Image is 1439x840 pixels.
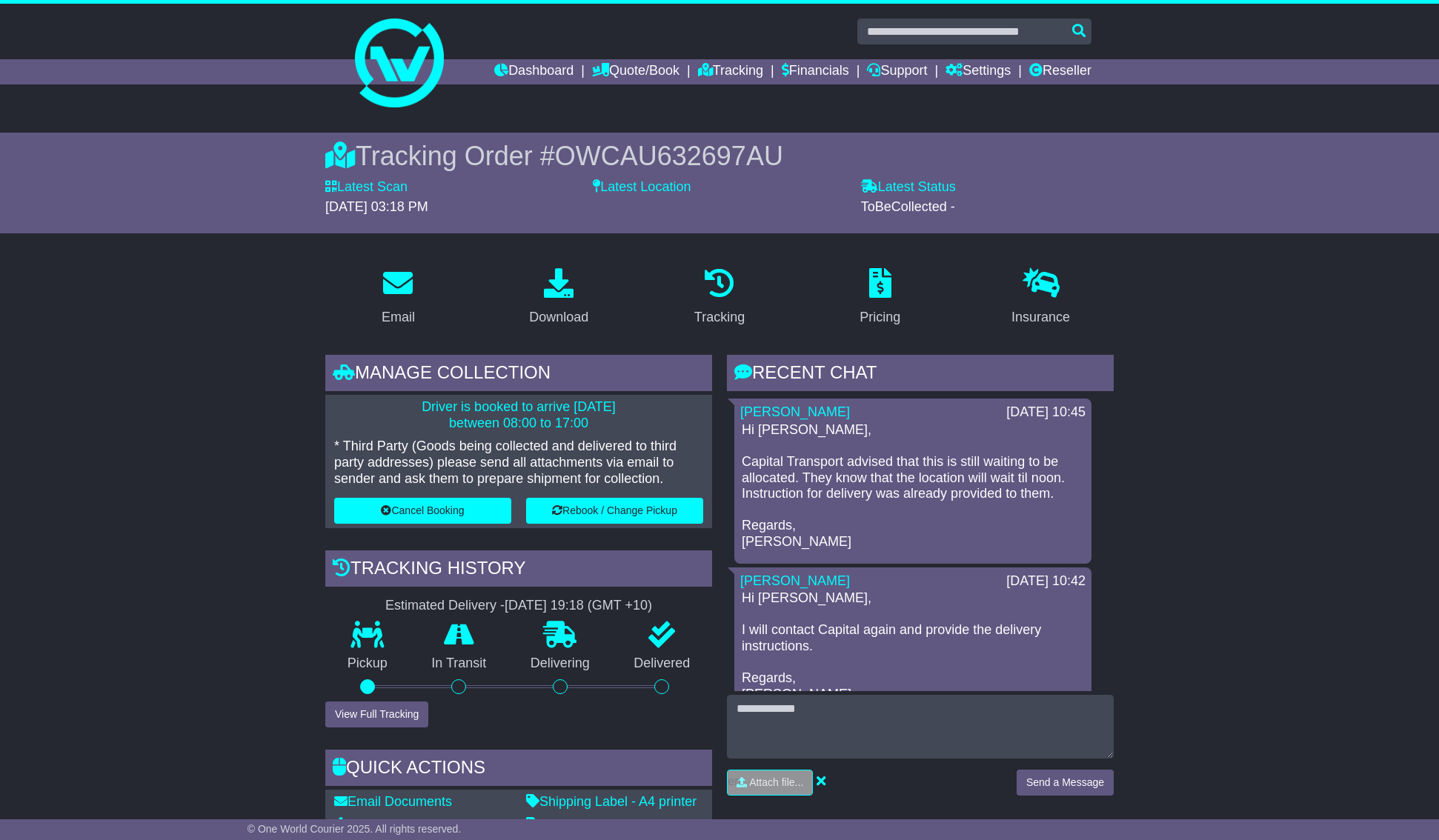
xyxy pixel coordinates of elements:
[334,817,478,832] a: Download Documents
[861,199,955,214] span: ToBeCollected -
[325,701,428,727] button: View Full Tracking
[526,794,697,809] a: Shipping Label - A4 printer
[593,179,691,196] label: Latest Location
[325,550,712,590] div: Tracking history
[334,439,703,487] p: * Third Party (Goods being collected and delivered to third party addresses) please send all atta...
[850,263,910,333] a: Pricing
[494,59,574,84] a: Dashboard
[325,355,712,395] div: Manage collection
[861,179,956,196] label: Latest Status
[382,307,415,327] div: Email
[334,399,703,431] p: Driver is booked to arrive [DATE] between 08:00 to 17:00
[867,59,927,84] a: Support
[694,307,745,327] div: Tracking
[698,59,763,84] a: Tracking
[325,656,410,672] p: Pickup
[742,422,1084,550] p: Hi [PERSON_NAME], Capital Transport advised that this is still waiting to be allocated. They know...
[325,140,1114,172] div: Tracking Order #
[727,355,1114,395] div: RECENT CHAT
[1029,59,1091,84] a: Reseller
[508,656,612,672] p: Delivering
[372,263,425,333] a: Email
[1017,770,1114,796] button: Send a Message
[740,404,850,419] a: [PERSON_NAME]
[410,656,509,672] p: In Transit
[505,598,652,614] div: [DATE] 19:18 (GMT +10)
[592,59,679,84] a: Quote/Book
[782,59,849,84] a: Financials
[334,498,511,524] button: Cancel Booking
[740,573,850,588] a: [PERSON_NAME]
[325,199,428,214] span: [DATE] 03:18 PM
[860,307,900,327] div: Pricing
[946,59,1011,84] a: Settings
[526,498,703,524] button: Rebook / Change Pickup
[334,794,452,809] a: Email Documents
[555,141,783,171] span: OWCAU632697AU
[325,179,408,196] label: Latest Scan
[519,263,598,333] a: Download
[529,307,588,327] div: Download
[325,598,712,614] div: Estimated Delivery -
[742,590,1084,702] p: Hi [PERSON_NAME], I will contact Capital again and provide the delivery instructions. Regards, [P...
[612,656,713,672] p: Delivered
[325,750,712,790] div: Quick Actions
[1006,573,1086,590] div: [DATE] 10:42
[1002,263,1080,333] a: Insurance
[1011,307,1070,327] div: Insurance
[1006,404,1086,421] div: [DATE] 10:45
[685,263,754,333] a: Tracking
[247,823,462,835] span: © One World Courier 2025. All rights reserved.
